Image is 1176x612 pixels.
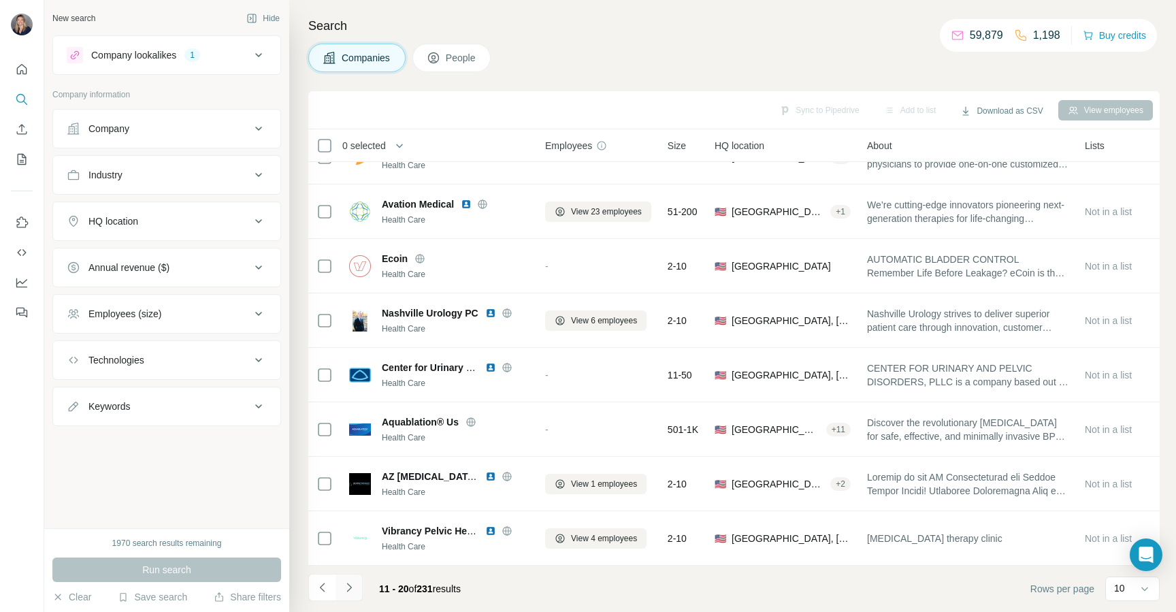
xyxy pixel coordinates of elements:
span: results [379,583,461,594]
button: Company lookalikes1 [53,39,280,71]
div: Health Care [382,323,529,335]
div: Health Care [382,377,529,389]
button: Technologies [53,344,280,376]
div: Company [88,122,129,135]
div: Health Care [382,432,529,444]
button: Use Surfe API [11,240,33,265]
button: Buy credits [1083,26,1146,45]
span: Rows per page [1030,582,1094,596]
span: Companies [342,51,391,65]
span: [GEOGRAPHIC_DATA] [732,423,821,436]
img: Logo of Center for Urinary and Pelvic Disorders PLLC [349,364,371,386]
span: Employees [545,139,592,152]
button: View 6 employees [545,310,647,331]
span: 51-200 [668,205,698,219]
button: Hide [237,8,289,29]
span: 🇺🇸 [715,259,726,273]
span: View 1 employees [571,478,637,490]
span: [GEOGRAPHIC_DATA] [732,259,831,273]
span: View 4 employees [571,532,637,545]
p: 10 [1114,581,1125,595]
span: 0 selected [342,139,386,152]
span: [GEOGRAPHIC_DATA], [US_STATE] [732,532,851,545]
span: HQ location [715,139,764,152]
div: Health Care [382,268,529,280]
div: Health Care [382,214,529,226]
button: Quick start [11,57,33,82]
span: Lists [1085,139,1105,152]
div: 1 [184,49,200,61]
img: Logo of Nashville Urology PC [349,310,371,332]
button: Employees (size) [53,297,280,330]
img: LinkedIn logo [485,362,496,373]
span: View 23 employees [571,206,642,218]
img: LinkedIn logo [485,526,496,536]
span: Not in a list [1085,152,1132,163]
span: 2-10 [668,314,687,327]
button: Annual revenue ($) [53,251,280,284]
p: 59,879 [970,27,1003,44]
p: Company information [52,88,281,101]
span: AZ [MEDICAL_DATA] and [GEOGRAPHIC_DATA] [382,471,602,482]
span: Discover the revolutionary [MEDICAL_DATA] for safe, effective, and minimally invasive BPH treatme... [867,416,1068,443]
span: Loremip do sit AM Consecteturad eli Seddoe Tempor Incidi! Utlaboree Doloremagna Aliq eni Admini V... [867,470,1068,498]
p: 1,198 [1033,27,1060,44]
button: Navigate to next page [336,574,363,601]
span: Not in a list [1085,479,1132,489]
span: 🇺🇸 [715,368,726,382]
span: 🇺🇸 [715,423,726,436]
div: Health Care [382,159,529,172]
img: LinkedIn logo [461,199,472,210]
span: Center for Urinary and Pelvic Disorders PLLC [382,362,588,373]
span: 231 [416,583,432,594]
span: 🇺🇸 [715,314,726,327]
span: 501-1K [668,423,698,436]
div: HQ location [88,214,138,228]
div: Health Care [382,541,529,553]
button: Dashboard [11,270,33,295]
span: About [867,139,892,152]
div: + 11 [826,423,851,436]
span: [MEDICAL_DATA] therapy clinic [867,532,1002,545]
span: Not in a list [1085,261,1132,272]
div: Company lookalikes [91,48,176,62]
div: Industry [88,168,122,182]
img: Avatar [11,14,33,35]
span: Not in a list [1085,370,1132,381]
button: View 1 employees [545,474,647,494]
span: 11 - 20 [379,583,409,594]
span: 2-10 [668,259,687,273]
span: 11-50 [668,368,692,382]
div: Employees (size) [88,307,161,321]
button: Save search [118,590,187,604]
button: Keywords [53,390,280,423]
button: Feedback [11,300,33,325]
button: HQ location [53,205,280,238]
div: Annual revenue ($) [88,261,169,274]
span: [GEOGRAPHIC_DATA], [US_STATE] [732,205,825,219]
span: - [545,370,549,381]
button: Enrich CSV [11,117,33,142]
button: Download as CSV [951,101,1052,121]
span: People [446,51,477,65]
div: + 2 [830,478,851,490]
button: Share filters [214,590,281,604]
span: Not in a list [1085,533,1132,544]
div: Keywords [88,400,130,413]
span: Ecoin [382,252,408,265]
button: Navigate to previous page [308,574,336,601]
button: Clear [52,590,91,604]
span: Nashville Urology PC [382,306,478,320]
span: Aquablation® Us [382,415,459,429]
span: CENTER FOR URINARY AND PELVIC DISORDERS, PLLC is a company based out of [STREET_ADDRESS][PERSON_N... [867,361,1068,389]
span: [GEOGRAPHIC_DATA], [US_STATE] [732,314,851,327]
div: New search [52,12,95,25]
div: + 1 [830,206,851,218]
button: Use Surfe on LinkedIn [11,210,33,235]
button: Company [53,112,280,145]
span: AUTOMATIC BLADDER CONTROL Remember Life Before Leakage? eCoin is the only FDA-approved tibial neu... [867,253,1068,280]
span: [GEOGRAPHIC_DATA], [US_STATE] [732,477,825,491]
button: Search [11,87,33,112]
span: 2-10 [668,532,687,545]
img: Logo of Vibrancy Pelvic Health [349,532,371,544]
